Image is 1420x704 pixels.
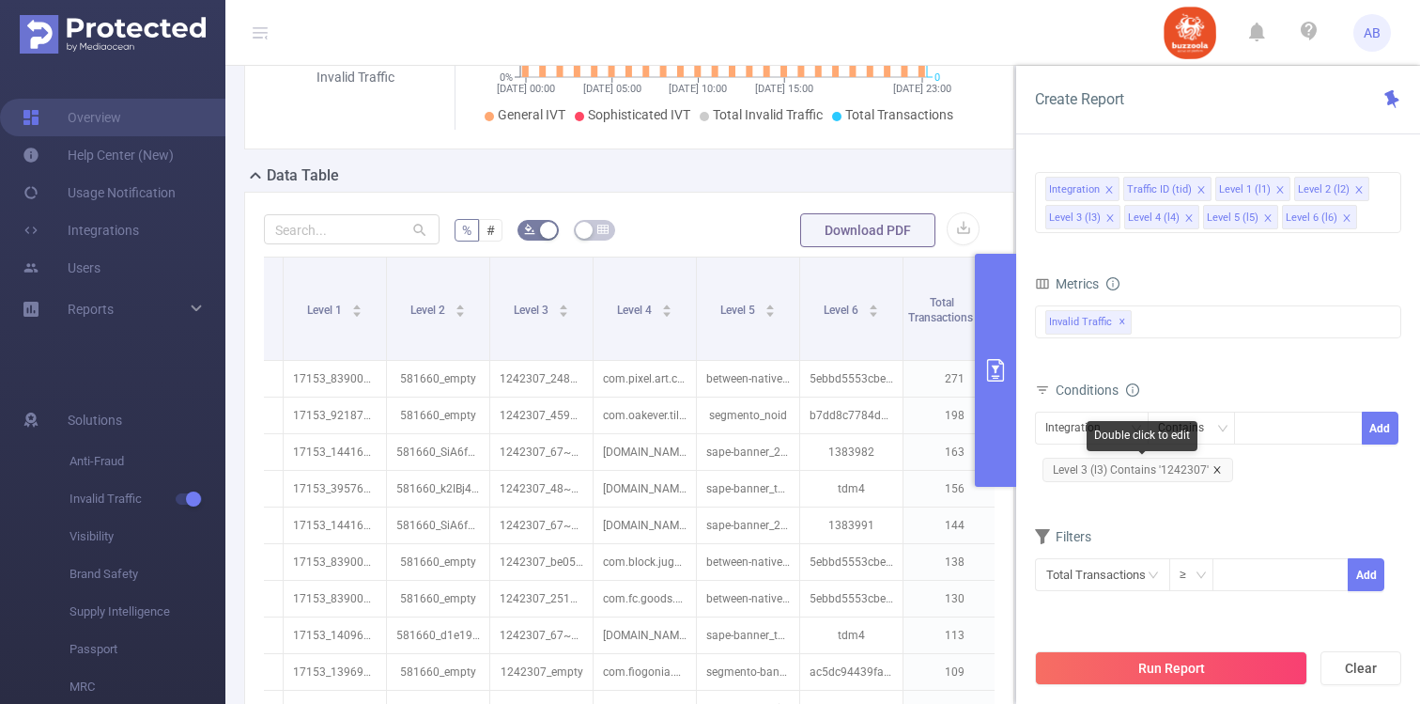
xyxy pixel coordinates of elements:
[68,302,114,317] span: Reports
[1286,206,1337,230] div: Level 6 (l6)
[387,581,489,617] p: 581660_empty
[387,434,489,470] p: 581660_SiA6fLmX2DM
[934,71,940,84] tspan: 0
[697,361,799,397] p: between-native_ZT43MTlgfFwAXlVXAQNQUwhTVgVYDVcGUQEGUQRXVlQ
[764,302,775,307] i: icon: caret-up
[69,480,225,518] span: Invalid Traffic
[903,654,1006,690] p: 109
[868,302,879,313] div: Sort
[594,544,696,580] p: com.block.juggle
[1045,413,1114,444] div: Integration
[23,136,174,174] a: Help Center (New)
[800,544,903,580] p: 5ebbd5553cbe226f08c69004_68c2d3e7810d98de480f4cb1
[497,83,555,95] tspan: [DATE] 00:00
[1342,213,1351,225] i: icon: close
[1362,412,1398,445] button: Add
[387,398,489,433] p: 581660_empty
[284,361,386,397] p: 17153_83900677
[498,107,565,122] span: General IVT
[314,68,398,87] div: Invalid Traffic
[1045,310,1132,335] span: Invalid Traffic
[455,302,465,307] i: icon: caret-up
[284,508,386,543] p: 17153_144169718
[1042,458,1233,482] span: Level 3 (l3) Contains '1242307'
[800,618,903,653] p: tdm4
[824,304,861,317] span: Level 6
[524,224,535,235] i: icon: bg-colors
[267,164,339,187] h2: Data Table
[903,618,1006,653] p: 113
[69,555,225,593] span: Brand Safety
[387,618,489,653] p: 581660_d1e19vbl27g
[1180,559,1199,590] div: ≥
[1124,205,1199,229] li: Level 4 (l4)
[558,302,568,307] i: icon: caret-up
[800,581,903,617] p: 5ebbd5553cbe226f08c69004_68c2d3e7810d98de480f4cb1
[908,296,976,324] span: Total Transactions
[597,224,609,235] i: icon: table
[868,309,878,315] i: icon: caret-down
[1049,206,1101,230] div: Level 3 (l3)
[697,508,799,543] p: sape-banner_260820
[490,361,593,397] p: 1242307_2487670
[845,107,953,122] span: Total Transactions
[588,107,690,122] span: Sophisticated IVT
[69,631,225,668] span: Passport
[1119,311,1126,334] span: ✕
[1348,558,1384,591] button: Add
[558,309,568,315] i: icon: caret-down
[69,593,225,631] span: Supply Intelligence
[893,83,951,95] tspan: [DATE] 23:00
[486,223,495,238] span: #
[1275,185,1285,196] i: icon: close
[764,309,775,315] i: icon: caret-down
[69,443,225,480] span: Anti-Fraud
[69,518,225,555] span: Visibility
[23,249,100,287] a: Users
[1215,177,1290,201] li: Level 1 (l1)
[1049,178,1100,202] div: Integration
[1087,421,1197,451] div: Double click to edit
[800,213,935,247] button: Download PDF
[1207,206,1258,230] div: Level 5 (l5)
[594,581,696,617] p: com.fc.goods.sort.matching.puzzle.triplemaster
[1035,90,1124,108] span: Create Report
[800,471,903,507] p: tdm4
[1196,185,1206,196] i: icon: close
[490,654,593,690] p: 1242307_empty
[20,15,206,54] img: Protected Media
[284,398,386,433] p: 17153_92187576
[1263,213,1273,225] i: icon: close
[284,654,386,690] p: 17153_139692368
[410,304,448,317] span: Level 2
[697,654,799,690] p: segmento-banner_noid
[903,471,1006,507] p: 156
[1354,185,1364,196] i: icon: close
[351,302,363,313] div: Sort
[462,223,471,238] span: %
[755,83,813,95] tspan: [DATE] 15:00
[387,508,489,543] p: 581660_SiA6fLmX2DM
[1219,178,1271,202] div: Level 1 (l1)
[1217,423,1228,436] i: icon: down
[720,304,758,317] span: Level 5
[490,618,593,653] p: 1242307_67~Px7Fj
[387,361,489,397] p: 581660_empty
[697,581,799,617] p: between-native_ZT43MTlgfFwAXlVXAQNQUwhTVgVYDVcGUQEGUQRXVlQ
[1123,177,1212,201] li: Traffic ID (tid)
[903,398,1006,433] p: 198
[661,302,671,307] i: icon: caret-up
[1105,213,1115,225] i: icon: close
[617,304,655,317] span: Level 4
[764,302,776,313] div: Sort
[594,398,696,433] p: com.oakever.tiletrip
[903,581,1006,617] p: 130
[1128,206,1180,230] div: Level 4 (l4)
[1045,177,1119,201] li: Integration
[594,508,696,543] p: [DOMAIN_NAME]
[1294,177,1369,201] li: Level 2 (l2)
[1196,570,1207,583] i: icon: down
[1212,465,1222,475] i: icon: close
[264,214,440,244] input: Search...
[351,309,362,315] i: icon: caret-down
